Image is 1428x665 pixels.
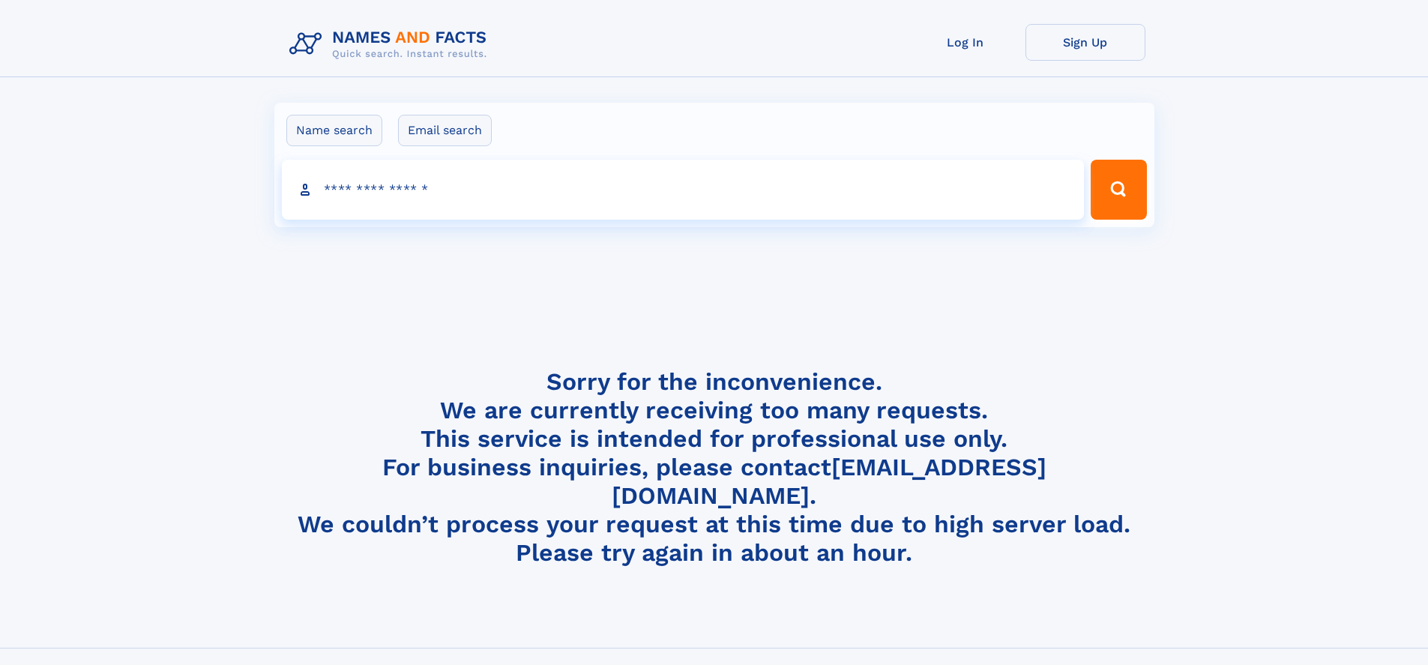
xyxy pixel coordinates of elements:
[906,24,1025,61] a: Log In
[286,115,382,146] label: Name search
[1091,160,1146,220] button: Search Button
[283,367,1145,568] h4: Sorry for the inconvenience. We are currently receiving too many requests. This service is intend...
[398,115,492,146] label: Email search
[282,160,1085,220] input: search input
[1025,24,1145,61] a: Sign Up
[283,24,499,64] img: Logo Names and Facts
[612,453,1046,510] a: [EMAIL_ADDRESS][DOMAIN_NAME]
